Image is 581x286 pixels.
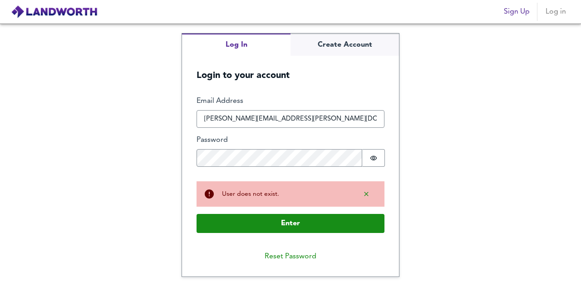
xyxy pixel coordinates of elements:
button: Dismiss alert [355,187,377,201]
label: Email Address [197,96,384,107]
button: Sign Up [500,3,533,21]
span: Log in [545,5,566,18]
button: Show password [362,149,385,167]
div: User does not exist. [222,189,348,199]
h5: Login to your account [182,56,399,82]
label: Password [197,135,384,145]
button: Log In [182,34,290,56]
button: Create Account [290,34,399,56]
button: Enter [197,214,384,233]
button: Log in [541,3,570,21]
button: Reset Password [257,247,324,266]
input: e.g. joe@bloggs.com [197,110,384,128]
span: Sign Up [504,5,530,18]
img: logo [11,5,98,19]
